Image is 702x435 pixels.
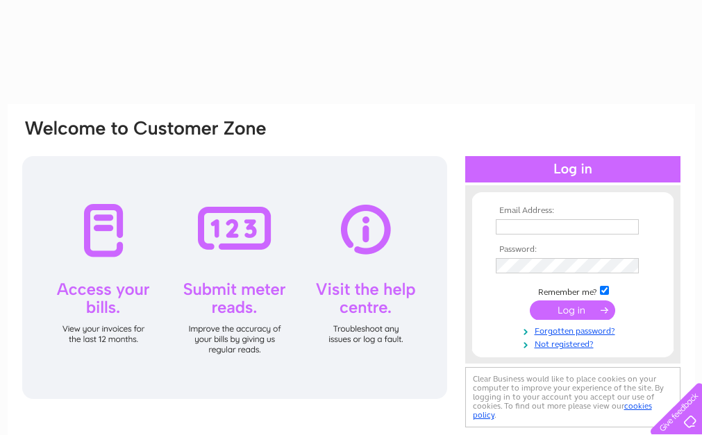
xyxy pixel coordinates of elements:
[496,323,653,336] a: Forgotten password?
[496,336,653,350] a: Not registered?
[465,367,680,427] div: Clear Business would like to place cookies on your computer to improve your experience of the sit...
[492,284,653,298] td: Remember me?
[492,245,653,255] th: Password:
[492,206,653,216] th: Email Address:
[473,401,652,420] a: cookies policy
[530,300,615,320] input: Submit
